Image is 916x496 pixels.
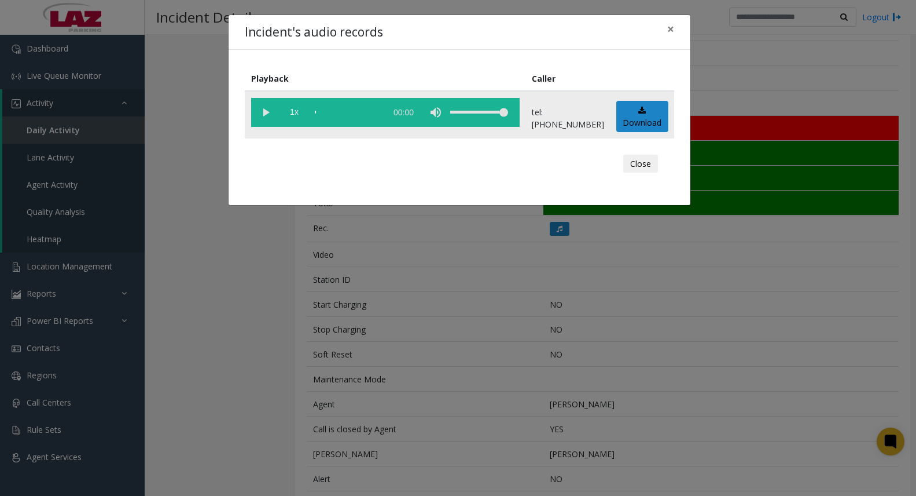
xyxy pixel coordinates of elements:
[245,66,525,91] th: Playback
[525,66,610,91] th: Caller
[667,21,674,37] span: ×
[450,98,508,127] div: volume level
[659,15,682,43] button: Close
[623,155,658,173] button: Close
[315,98,381,127] div: scrub bar
[280,98,309,127] span: playback speed button
[245,23,383,42] h4: Incident's audio records
[532,106,604,130] p: tel:[PHONE_NUMBER]
[616,101,668,133] a: Download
